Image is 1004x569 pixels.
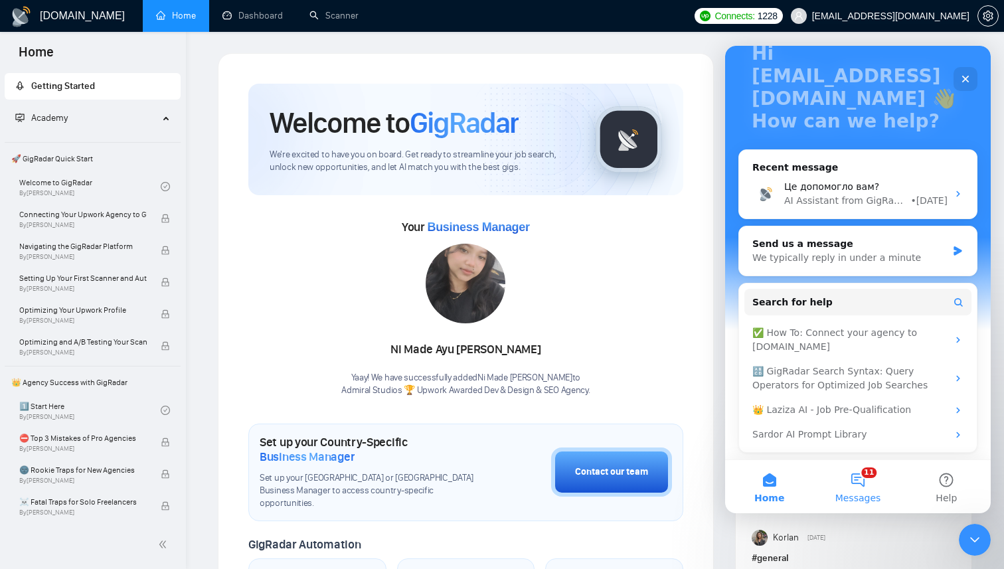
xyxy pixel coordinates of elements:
div: Profile image for AI Assistant from GigRadar 📡Це допомогло вам?AI Assistant from GigRadar 📡•[DATE] [14,123,252,173]
span: By [PERSON_NAME] [19,509,147,517]
span: By [PERSON_NAME] [19,285,147,293]
span: Setting Up Your First Scanner and Auto-Bidder [19,272,147,285]
span: [DATE] [807,532,825,544]
a: homeHome [156,10,196,21]
div: Close [228,21,252,45]
img: upwork-logo.png [700,11,711,21]
span: Optimizing Your Upwork Profile [19,303,147,317]
span: lock [161,341,170,351]
span: By [PERSON_NAME] [19,445,147,453]
div: ✅ How To: Connect your agency to [DOMAIN_NAME] [19,275,246,313]
button: Contact our team [551,447,672,497]
iframe: Intercom live chat [959,524,991,556]
span: lock [161,246,170,255]
img: logo [11,6,32,27]
span: We're excited to have you on board. Get ready to streamline your job search, unlock new opportuni... [270,149,574,174]
div: Yaay! We have successfully added Ni Made [PERSON_NAME] to [341,372,590,397]
span: Це допомогло вам? [59,135,154,146]
span: By [PERSON_NAME] [19,349,147,357]
div: Sardor AI Prompt Library [19,376,246,401]
span: GigRadar [410,105,519,141]
div: Recent message [27,115,238,129]
span: lock [161,469,170,479]
span: Connecting Your Upwork Agency to GigRadar [19,208,147,221]
span: By [PERSON_NAME] [19,317,147,325]
span: lock [161,278,170,287]
span: By [PERSON_NAME] [19,221,147,229]
button: Search for help [19,243,246,270]
span: Connects: [714,9,754,23]
a: setting [977,11,999,21]
span: Set up your [GEOGRAPHIC_DATA] or [GEOGRAPHIC_DATA] Business Manager to access country-specific op... [260,472,485,510]
div: 👑 Laziza AI - Job Pre-Qualification [19,352,246,376]
span: 🌚 Rookie Traps for New Agencies [19,463,147,477]
span: rocket [15,81,25,90]
p: How can we help? [27,64,239,87]
span: double-left [158,538,171,551]
div: We typically reply in under a minute [27,205,222,219]
span: Business Manager [427,220,529,234]
span: user [794,11,803,21]
span: ⛔ Top 3 Mistakes of Pro Agencies [19,432,147,445]
h1: Set up your Country-Specific [260,435,485,464]
img: 1705466118991-WhatsApp%20Image%202024-01-17%20at%2012.32.43.jpeg [426,244,505,323]
span: GigRadar Automation [248,537,361,552]
span: Messages [110,447,156,457]
img: Korlan [752,530,768,546]
span: check-circle [161,406,170,415]
a: dashboardDashboard [222,10,283,21]
button: Messages [88,414,177,467]
div: 👑 Laziza AI - Job Pre-Qualification [27,357,222,371]
iframe: Intercom live chat [725,46,991,513]
span: Business Manager [260,449,355,464]
span: check-circle [161,182,170,191]
h1: Welcome to [270,105,519,141]
span: Home [29,447,59,457]
span: ☠️ Fatal Traps for Solo Freelancers [19,495,147,509]
span: Academy [15,112,68,123]
span: setting [978,11,998,21]
div: Send us a messageWe typically reply in under a minute [13,180,252,230]
h1: # general [752,551,956,566]
span: lock [161,501,170,511]
button: setting [977,5,999,27]
button: Help [177,414,266,467]
span: 🚀 GigRadar Quick Start [6,145,179,172]
span: lock [161,309,170,319]
span: Search for help [27,250,108,264]
div: • [DATE] [185,148,222,162]
span: Navigating the GigRadar Platform [19,240,147,253]
span: Getting Started [31,80,95,92]
img: gigradar-logo.png [596,106,662,173]
a: Welcome to GigRadarBy[PERSON_NAME] [19,172,161,201]
span: 👑 Agency Success with GigRadar [6,369,179,396]
span: Home [8,42,64,70]
div: AI Assistant from GigRadar 📡 [59,148,183,162]
span: lock [161,438,170,447]
span: Your [402,220,530,234]
div: 🔠 GigRadar Search Syntax: Query Operators for Optimized Job Searches [27,319,222,347]
a: searchScanner [309,10,359,21]
a: 1️⃣ Start HereBy[PERSON_NAME] [19,396,161,425]
div: 🔠 GigRadar Search Syntax: Query Operators for Optimized Job Searches [19,313,246,352]
div: Ni Made Ayu [PERSON_NAME] [341,339,590,361]
div: ✅ How To: Connect your agency to [DOMAIN_NAME] [27,280,222,308]
span: Help [210,447,232,457]
span: By [PERSON_NAME] [19,253,147,261]
span: 1228 [758,9,778,23]
span: Korlan [773,530,799,545]
span: Optimizing and A/B Testing Your Scanner for Better Results [19,335,147,349]
span: Academy [31,112,68,123]
div: Send us a message [27,191,222,205]
span: lock [161,214,170,223]
div: Contact our team [575,465,648,479]
div: Sardor AI Prompt Library [27,382,222,396]
span: By [PERSON_NAME] [19,477,147,485]
li: Getting Started [5,73,181,100]
img: Profile image for AI Assistant from GigRadar 📡 [27,135,54,161]
div: Recent messageProfile image for AI Assistant from GigRadar 📡Це допомогло вам?AI Assistant from Gi... [13,104,252,173]
p: Admiral Studios 🏆 Upwork Awarded Dev & Design & SEO Agency . [341,384,590,397]
span: fund-projection-screen [15,113,25,122]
